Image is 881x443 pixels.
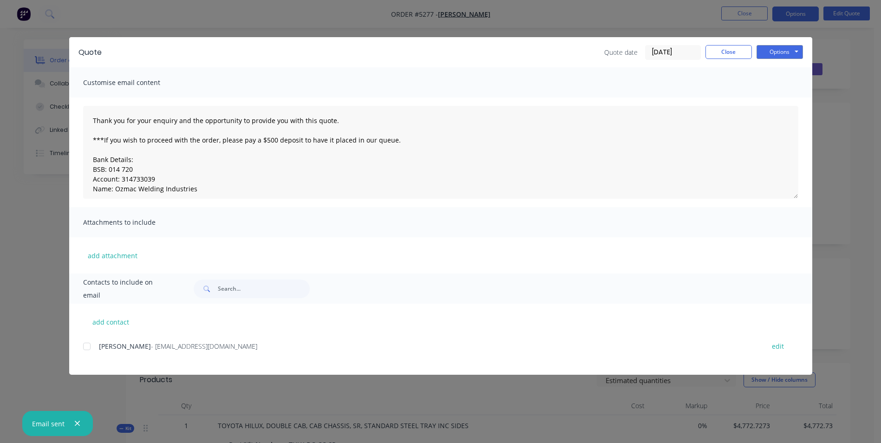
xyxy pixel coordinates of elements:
span: Quote date [604,47,638,57]
span: Contacts to include on email [83,276,171,302]
button: edit [766,340,790,352]
input: Search... [218,280,310,298]
span: Attachments to include [83,216,185,229]
button: Close [705,45,752,59]
button: Options [757,45,803,59]
button: add contact [83,315,139,329]
button: add attachment [83,248,142,262]
textarea: Thank you for your enquiry and the opportunity to provide you with this quote. ***If you wish to ... [83,106,798,199]
span: - [EMAIL_ADDRESS][DOMAIN_NAME] [151,342,257,351]
div: Email sent [32,419,65,429]
span: [PERSON_NAME] [99,342,151,351]
div: Quote [78,47,102,58]
span: Customise email content [83,76,185,89]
